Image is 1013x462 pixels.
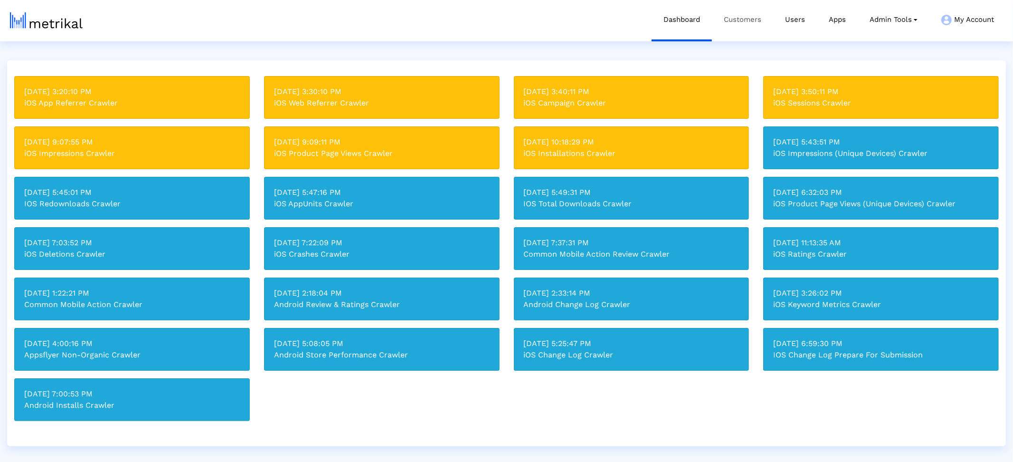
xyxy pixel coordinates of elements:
[24,136,240,148] div: [DATE] 9:07:55 PM
[524,349,739,361] div: iOS Change Log Crawler
[10,12,83,29] img: metrical-logo-light.png
[524,187,739,198] div: [DATE] 5:49:31 PM
[24,288,240,299] div: [DATE] 1:22:21 PM
[773,237,989,249] div: [DATE] 11:13:35 AM
[274,338,490,349] div: [DATE] 5:08:05 PM
[274,349,490,361] div: Android Store Performance Crawler
[773,288,989,299] div: [DATE] 3:26:02 PM
[24,349,240,361] div: Appsflyer Non-Organic Crawler
[524,148,739,159] div: iOS Installations Crawler
[274,198,490,210] div: iOS AppUnits Crawler
[274,187,490,198] div: [DATE] 5:47:16 PM
[773,136,989,148] div: [DATE] 5:43:51 PM
[24,97,240,109] div: iOS App Referrer Crawler
[24,148,240,159] div: iOS Impressions Crawler
[524,136,739,148] div: [DATE] 10:18:29 PM
[24,237,240,249] div: [DATE] 7:03:52 PM
[524,288,739,299] div: [DATE] 2:33:14 PM
[773,187,989,198] div: [DATE] 6:32:03 PM
[24,388,240,400] div: [DATE] 7:00:53 PM
[524,237,739,249] div: [DATE] 7:37:31 PM
[274,299,490,310] div: Android Review & Ratings Crawler
[524,97,739,109] div: iOS Campaign Crawler
[524,299,739,310] div: Android Change Log Crawler
[524,198,739,210] div: IOS Total Downloads Crawler
[524,249,739,260] div: Common Mobile Action Review Crawler
[524,86,739,97] div: [DATE] 3:40:11 PM
[24,400,240,411] div: Android Installs Crawler
[773,338,989,349] div: [DATE] 6:59:30 PM
[524,338,739,349] div: [DATE] 5:25:47 PM
[24,249,240,260] div: iOS Deletions Crawler
[274,237,490,249] div: [DATE] 7:22:09 PM
[24,187,240,198] div: [DATE] 5:45:01 PM
[773,148,989,159] div: iOS Impressions (Unique Devices) Crawler
[274,136,490,148] div: [DATE] 9:09:11 PM
[773,349,989,361] div: IOS Change Log Prepare For Submission
[773,86,989,97] div: [DATE] 3:50:11 PM
[274,288,490,299] div: [DATE] 2:18:04 PM
[274,86,490,97] div: [DATE] 3:30:10 PM
[24,299,240,310] div: Common Mobile Action Crawler
[941,15,952,25] img: my-account-menu-icon.png
[24,198,240,210] div: IOS Redownloads Crawler
[773,249,989,260] div: iOS Ratings Crawler
[773,97,989,109] div: iOS Sessions Crawler
[274,148,490,159] div: iOS Product Page Views Crawler
[274,97,490,109] div: iOS Web Referrer Crawler
[274,249,490,260] div: iOS Crashes Crawler
[24,338,240,349] div: [DATE] 4:00:16 PM
[773,299,989,310] div: iOS Keyword Metrics Crawler
[24,86,240,97] div: [DATE] 3:20:10 PM
[773,198,989,210] div: iOS Product Page Views (Unique Devices) Crawler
